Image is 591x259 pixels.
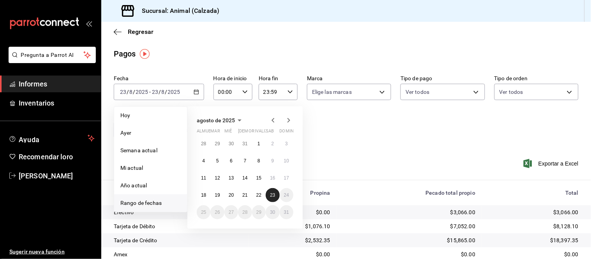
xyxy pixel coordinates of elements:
[266,154,279,168] button: 9 de agosto de 2025
[19,172,73,180] font: [PERSON_NAME]
[215,141,220,146] abbr: 29 de julio de 2025
[215,192,220,198] font: 19
[242,192,247,198] font: 21
[216,158,219,164] abbr: 5 de agosto de 2025
[550,237,579,243] font: $18,397.35
[224,188,238,202] button: 20 de agosto de 2025
[19,99,54,107] font: Inventarios
[425,190,475,196] font: Pecado total propio
[266,129,274,137] abbr: sábado
[280,154,293,168] button: 10 de agosto de 2025
[215,192,220,198] abbr: 19 de agosto de 2025
[197,205,210,219] button: 25 de agosto de 2025
[202,158,205,164] abbr: 4 de agosto de 2025
[270,192,275,198] font: 23
[312,89,352,95] font: Elige las marcas
[229,192,234,198] font: 20
[280,129,298,134] font: dominio
[285,141,288,146] font: 3
[270,175,275,181] font: 16
[120,182,147,189] font: Año actual
[120,112,130,118] font: Hoy
[230,158,233,164] font: 6
[215,175,220,181] abbr: 12 de agosto de 2025
[305,237,330,243] font: $2,532.35
[242,192,247,198] abbr: 21 de agosto de 2025
[266,129,274,134] font: sab
[280,129,298,137] abbr: domingo
[270,175,275,181] abbr: 16 de agosto de 2025
[259,76,279,82] font: Hora fin
[242,175,247,181] abbr: 14 de agosto de 2025
[140,49,150,59] img: Marcador de información sobre herramientas
[564,251,579,257] font: $0.00
[114,251,128,257] font: Amex
[210,171,224,185] button: 12 de agosto de 2025
[159,89,161,95] font: /
[201,192,206,198] abbr: 18 de agosto de 2025
[461,251,475,257] font: $0.00
[197,137,210,151] button: 28 de julio de 2025
[280,205,293,219] button: 31 de agosto de 2025
[142,7,219,14] font: Sucursal: Animal (Calzada)
[270,192,275,198] abbr: 23 de agosto de 2025
[280,188,293,202] button: 24 de agosto de 2025
[210,137,224,151] button: 29 de julio de 2025
[19,80,47,88] font: Informes
[244,158,247,164] font: 7
[197,171,210,185] button: 11 de agosto de 2025
[9,248,65,255] font: Sugerir nueva función
[152,89,159,95] input: --
[252,154,266,168] button: 8 de agosto de 2025
[266,188,279,202] button: 23 de agosto de 2025
[256,175,261,181] font: 15
[244,158,247,164] abbr: 7 de agosto de 2025
[242,210,247,215] abbr: 28 de agosto de 2025
[168,89,181,95] input: ----
[114,209,134,215] font: Efectivo
[129,89,133,95] input: --
[252,137,266,151] button: 1 de agosto de 2025
[266,171,279,185] button: 16 de agosto de 2025
[224,171,238,185] button: 13 de agosto de 2025
[271,141,274,146] abbr: 2 de agosto de 2025
[216,158,219,164] font: 5
[242,141,247,146] abbr: 31 de julio de 2025
[120,89,127,95] input: --
[213,76,247,82] font: Hora de inicio
[284,175,289,181] abbr: 17 de agosto de 2025
[554,223,579,229] font: $8,128.10
[450,223,475,229] font: $7,052.00
[202,158,205,164] font: 4
[305,223,330,229] font: $1,076.10
[19,136,40,144] font: Ayuda
[284,175,289,181] font: 17
[120,130,132,136] font: Ayer
[256,192,261,198] font: 22
[252,171,266,185] button: 15 de agosto de 2025
[114,49,136,58] font: Pagos
[224,129,232,134] font: mié
[229,210,234,215] abbr: 27 de agosto de 2025
[238,129,284,137] abbr: jueves
[197,116,244,125] button: agosto de 2025
[149,89,151,95] font: -
[266,137,279,151] button: 2 de agosto de 2025
[238,205,252,219] button: 28 de agosto de 2025
[165,89,168,95] font: /
[270,210,275,215] abbr: 30 de agosto de 2025
[201,210,206,215] abbr: 25 de agosto de 2025
[229,175,234,181] abbr: 13 de agosto de 2025
[494,76,528,82] font: Tipo de orden
[258,141,260,146] font: 1
[201,210,206,215] font: 25
[256,210,261,215] font: 29
[238,171,252,185] button: 14 de agosto de 2025
[447,237,476,243] font: $15,865.00
[120,147,157,153] font: Semana actual
[201,141,206,146] font: 28
[215,210,220,215] font: 26
[197,129,220,137] abbr: lunes
[86,20,92,26] button: abrir_cajón_menú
